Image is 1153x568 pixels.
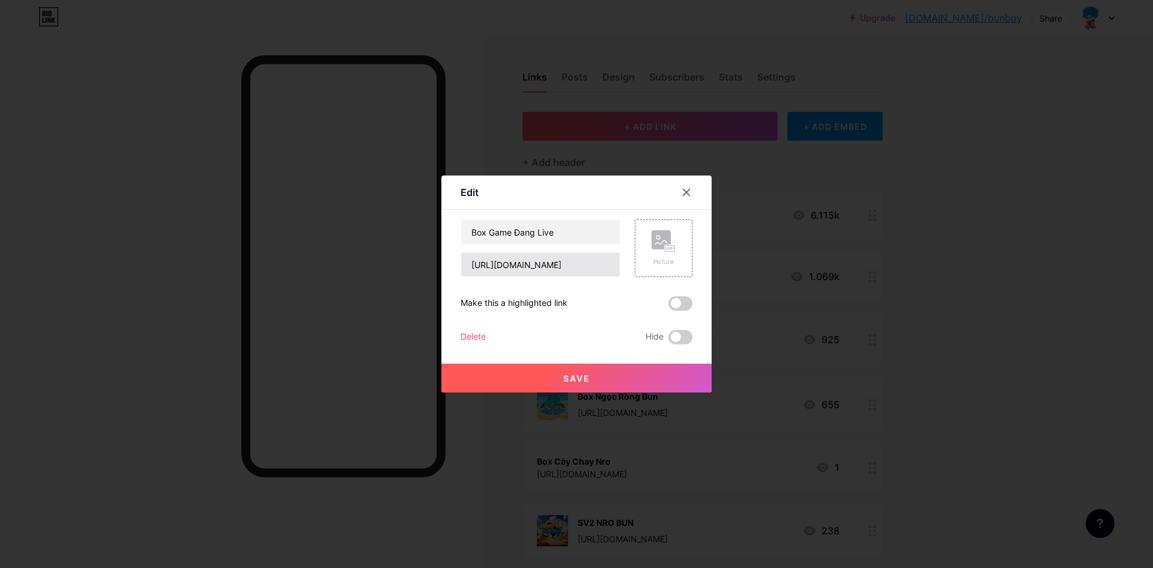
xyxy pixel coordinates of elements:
button: Save [441,364,712,392]
input: URL [461,252,620,276]
div: Delete [461,330,486,344]
div: Edit [461,185,479,200]
span: Hide [646,330,664,344]
div: Picture [652,257,676,266]
div: Make this a highlighted link [461,296,567,311]
input: Title [461,220,620,244]
span: Save [563,373,590,383]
